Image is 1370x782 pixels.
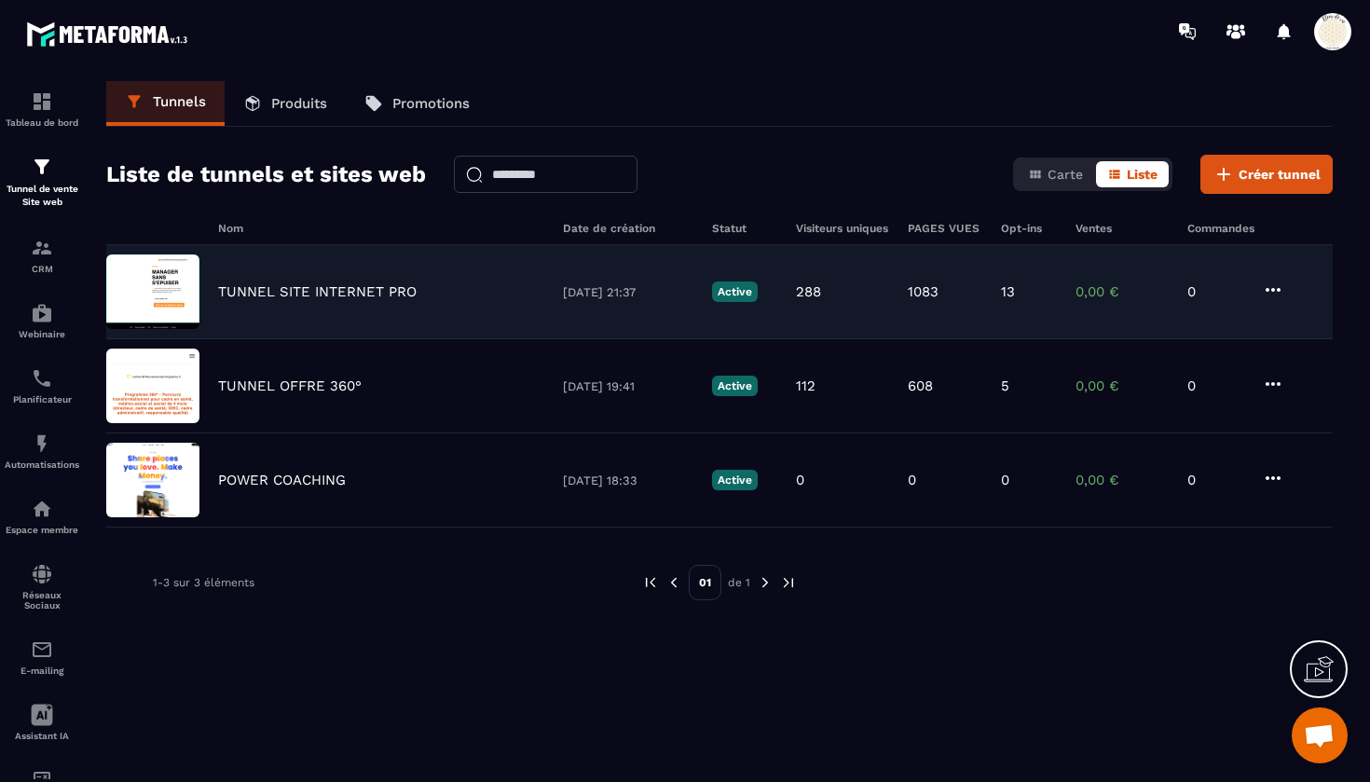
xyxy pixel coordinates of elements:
[1001,222,1057,235] h6: Opt-ins
[1292,707,1348,763] div: Ouvrir le chat
[106,156,426,193] h2: Liste de tunnels et sites web
[153,576,254,589] p: 1-3 sur 3 éléments
[5,590,79,611] p: Réseaux Sociaux
[1187,283,1243,300] p: 0
[106,254,199,329] img: image
[225,81,346,126] a: Produits
[1075,222,1169,235] h6: Ventes
[908,283,938,300] p: 1083
[908,472,916,488] p: 0
[1075,283,1169,300] p: 0,00 €
[31,638,53,661] img: email
[780,574,797,591] img: next
[218,222,544,235] h6: Nom
[5,665,79,676] p: E-mailing
[712,281,758,302] p: Active
[1200,155,1333,194] button: Créer tunnel
[218,377,362,394] p: TUNNEL OFFRE 360°
[5,264,79,274] p: CRM
[1001,472,1009,488] p: 0
[1127,167,1158,182] span: Liste
[1048,167,1083,182] span: Carte
[796,377,815,394] p: 112
[712,376,758,396] p: Active
[5,624,79,690] a: emailemailE-mailing
[908,222,982,235] h6: PAGES VUES
[31,302,53,324] img: automations
[665,574,682,591] img: prev
[31,498,53,520] img: automations
[5,549,79,624] a: social-networksocial-networkRéseaux Sociaux
[563,285,693,299] p: [DATE] 21:37
[218,283,417,300] p: TUNNEL SITE INTERNET PRO
[5,690,79,755] a: Assistant IA
[563,222,693,235] h6: Date de création
[5,142,79,223] a: formationformationTunnel de vente Site web
[1017,161,1094,187] button: Carte
[1187,472,1243,488] p: 0
[218,472,346,488] p: POWER COACHING
[1075,472,1169,488] p: 0,00 €
[5,288,79,353] a: automationsautomationsWebinaire
[31,432,53,455] img: automations
[106,349,199,423] img: image
[1075,377,1169,394] p: 0,00 €
[1001,283,1015,300] p: 13
[1096,161,1169,187] button: Liste
[31,156,53,178] img: formation
[728,575,750,590] p: de 1
[5,76,79,142] a: formationformationTableau de bord
[5,525,79,535] p: Espace membre
[563,379,693,393] p: [DATE] 19:41
[689,565,721,600] p: 01
[642,574,659,591] img: prev
[712,470,758,490] p: Active
[346,81,488,126] a: Promotions
[796,283,821,300] p: 288
[5,394,79,405] p: Planificateur
[1187,377,1243,394] p: 0
[31,367,53,390] img: scheduler
[563,473,693,487] p: [DATE] 18:33
[31,563,53,585] img: social-network
[5,183,79,209] p: Tunnel de vente Site web
[271,95,327,112] p: Produits
[106,443,199,517] img: image
[796,472,804,488] p: 0
[106,81,225,126] a: Tunnels
[5,731,79,741] p: Assistant IA
[31,237,53,259] img: formation
[5,460,79,470] p: Automatisations
[153,93,206,110] p: Tunnels
[5,117,79,128] p: Tableau de bord
[26,17,194,51] img: logo
[1001,377,1009,394] p: 5
[5,223,79,288] a: formationformationCRM
[1187,222,1254,235] h6: Commandes
[5,418,79,484] a: automationsautomationsAutomatisations
[31,90,53,113] img: formation
[5,329,79,339] p: Webinaire
[908,377,933,394] p: 608
[5,353,79,418] a: schedulerschedulerPlanificateur
[1239,165,1321,184] span: Créer tunnel
[757,574,774,591] img: next
[712,222,777,235] h6: Statut
[796,222,889,235] h6: Visiteurs uniques
[5,484,79,549] a: automationsautomationsEspace membre
[392,95,470,112] p: Promotions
